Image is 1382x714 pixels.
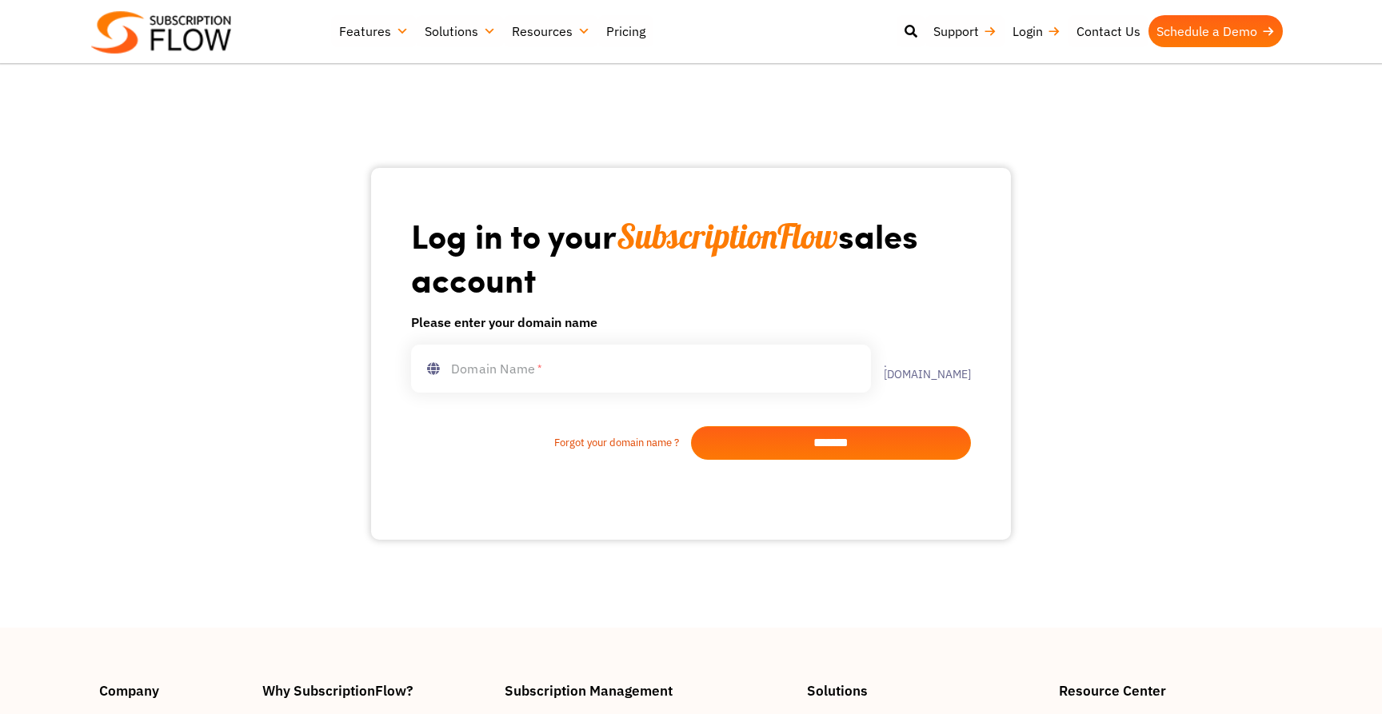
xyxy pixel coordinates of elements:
[871,357,971,380] label: .[DOMAIN_NAME]
[505,684,791,697] h4: Subscription Management
[417,15,504,47] a: Solutions
[1068,15,1148,47] a: Contact Us
[504,15,598,47] a: Resources
[807,684,1043,697] h4: Solutions
[925,15,1005,47] a: Support
[617,215,838,257] span: SubscriptionFlow
[99,684,246,697] h4: Company
[1148,15,1283,47] a: Schedule a Demo
[1005,15,1068,47] a: Login
[411,435,691,451] a: Forgot your domain name ?
[331,15,417,47] a: Features
[262,684,489,697] h4: Why SubscriptionFlow?
[1059,684,1283,697] h4: Resource Center
[91,11,231,54] img: Subscriptionflow
[411,313,971,332] h6: Please enter your domain name
[598,15,653,47] a: Pricing
[411,214,971,300] h1: Log in to your sales account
